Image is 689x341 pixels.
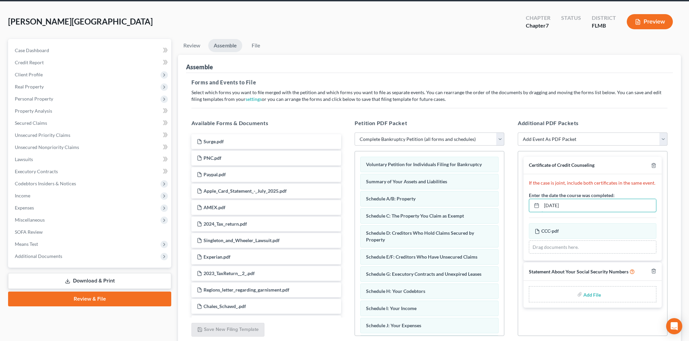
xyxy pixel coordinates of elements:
[15,144,79,150] span: Unsecured Nonpriority Claims
[15,120,47,126] span: Secured Claims
[15,253,62,259] span: Additional Documents
[15,108,52,114] span: Property Analysis
[529,269,628,274] span: Statement About Your Social Security Numbers
[542,199,656,212] input: MM/DD/YYYY
[592,22,616,30] div: FLMB
[191,78,667,86] h5: Forms and Events to File
[204,270,255,276] span: 2023_TaxReturn__2_.pdf
[204,237,280,243] span: Singleton_and_Wheeler_Lawsuit.pdf
[546,22,549,29] span: 7
[204,287,289,293] span: Regions_letter_regarding_garnisment.pdf
[15,193,30,198] span: Income
[204,254,230,260] span: Experian.pdf
[529,162,594,168] span: Certificate of Credit Counseling
[366,254,477,260] span: Schedule E/F: Creditors Who Have Unsecured Claims
[627,14,673,29] button: Preview
[9,141,171,153] a: Unsecured Nonpriority Claims
[246,96,262,102] a: settings
[529,192,615,199] label: Enter the date the course was completed:
[15,132,70,138] span: Unsecured Priority Claims
[204,221,247,227] span: 2024_Tax_return.pdf
[366,271,481,277] span: Schedule G: Executory Contracts and Unexpired Leases
[518,119,667,127] h5: Additional PDF Packets
[9,117,171,129] a: Secured Claims
[15,241,38,247] span: Means Test
[9,105,171,117] a: Property Analysis
[204,139,224,144] span: Surge.pdf
[355,120,407,126] span: Petition PDF Packet
[15,181,76,186] span: Codebtors Insiders & Notices
[666,318,682,334] div: Open Intercom Messenger
[204,303,246,309] span: Chales_Schawd_.pdf
[15,168,58,174] span: Executory Contracts
[15,96,53,102] span: Personal Property
[592,14,616,22] div: District
[366,196,415,201] span: Schedule A/B: Property
[204,172,226,177] span: Paypal.pdf
[8,292,171,306] a: Review & File
[15,205,34,211] span: Expenses
[15,217,45,223] span: Miscellaneous
[245,39,266,52] a: File
[541,228,559,234] span: CCC-pdf
[186,63,213,71] div: Assemble
[366,213,464,219] span: Schedule C: The Property You Claim as Exempt
[366,288,425,294] span: Schedule H: Your Codebtors
[366,161,482,167] span: Voluntary Petition for Individuals Filing for Bankruptcy
[191,119,341,127] h5: Available Forms & Documents
[9,44,171,56] a: Case Dashboard
[15,72,43,77] span: Client Profile
[9,129,171,141] a: Unsecured Priority Claims
[9,226,171,238] a: SOFA Review
[204,188,287,194] span: Apple_Card_Statement_-_July_2025.pdf
[526,14,550,22] div: Chapter
[526,22,550,30] div: Chapter
[366,179,447,184] span: Summary of Your Assets and Liabilities
[15,156,33,162] span: Lawsuits
[178,39,206,52] a: Review
[9,153,171,165] a: Lawsuits
[15,229,43,235] span: SOFA Review
[366,305,416,311] span: Schedule I: Your Income
[15,47,49,53] span: Case Dashboard
[15,84,44,89] span: Real Property
[15,60,44,65] span: Credit Report
[561,14,581,22] div: Status
[191,323,264,337] button: Save New Filing Template
[8,16,153,26] span: [PERSON_NAME][GEOGRAPHIC_DATA]
[8,273,171,289] a: Download & Print
[529,240,656,254] div: Drag documents here.
[204,155,221,161] span: PNC.pdf
[191,89,667,103] p: Select which forms you want to file merged with the petition and which forms you want to file as ...
[208,39,242,52] a: Assemble
[204,204,225,210] span: AMEX.pdf
[529,180,656,186] p: If the case is joint, include both certificates in the same event.
[366,323,421,328] span: Schedule J: Your Expenses
[366,230,474,242] span: Schedule D: Creditors Who Hold Claims Secured by Property
[9,165,171,178] a: Executory Contracts
[9,56,171,69] a: Credit Report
